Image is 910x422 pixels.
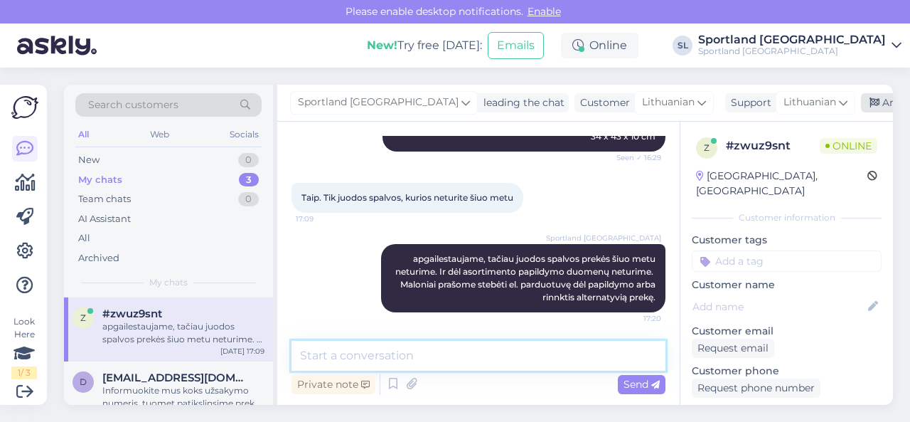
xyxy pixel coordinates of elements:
span: z [704,142,710,153]
span: z [80,312,86,323]
span: Taip. Tik juodos spalvos, kurios neturite šiuo metu [301,192,513,203]
span: Lithuanian [783,95,836,110]
div: Request email [692,339,774,358]
span: Seen ✓ 16:29 [608,152,661,163]
div: My chats [78,173,122,187]
span: dikcikdak@gmail.com [102,371,250,384]
div: Team chats [78,192,131,206]
div: Sportland [GEOGRAPHIC_DATA] [698,34,886,46]
p: Customer name [692,278,882,292]
span: #zwuz9snt [102,307,162,320]
div: All [75,125,92,144]
span: Sportland [GEOGRAPHIC_DATA] [298,95,459,110]
p: Customer email [692,324,882,339]
p: Visited pages [692,403,882,418]
span: Lithuanian [642,95,695,110]
span: apgailestaujame, tačiau juodos spalvos prekės šiuo metu neturime. Ir dėl asortimento papildymo du... [395,253,658,302]
b: New! [367,38,397,52]
img: Askly Logo [11,96,38,119]
div: Support [725,95,771,110]
div: Customer [574,95,630,110]
div: # zwuz9snt [726,137,820,154]
span: 17:20 [608,313,661,324]
div: Web [147,125,172,144]
span: 17:09 [296,213,349,224]
a: Sportland [GEOGRAPHIC_DATA]Sportland [GEOGRAPHIC_DATA] [698,34,901,57]
div: [DATE] 17:09 [220,346,264,357]
div: AI Assistant [78,212,131,226]
span: Send [623,378,660,391]
div: 3 [239,173,259,187]
span: Sportland [GEOGRAPHIC_DATA] [546,233,661,243]
span: Enable [523,5,565,18]
span: My chats [149,276,188,289]
span: Search customers [88,97,178,112]
button: Emails [488,32,544,59]
div: Archived [78,251,119,265]
div: Try free [DATE]: [367,37,482,54]
span: Online [820,138,877,154]
input: Add name [692,299,865,315]
div: Socials [227,125,262,144]
p: Customer tags [692,233,882,248]
div: Request phone number [692,379,820,398]
span: d [80,376,87,387]
div: SL [673,36,692,56]
p: Customer phone [692,364,882,379]
div: Look Here [11,315,37,379]
div: apgailestaujame, tačiau juodos spalvos prekės šiuo metu neturime. Ir dėl asortimento papildymo du... [102,320,264,346]
div: Online [561,33,638,58]
div: 1 / 3 [11,366,37,379]
div: Sportland [GEOGRAPHIC_DATA] [698,46,886,57]
div: leading the chat [478,95,564,110]
div: 0 [238,192,259,206]
div: Customer information [692,211,882,224]
div: 0 [238,153,259,167]
div: New [78,153,100,167]
div: All [78,231,90,246]
div: Informuokite mus koks užsakymo numeris, tuomet patikslinsime prekės kodą. [102,384,264,410]
div: Private note [291,375,375,394]
input: Add a tag [692,250,882,272]
div: [GEOGRAPHIC_DATA], [GEOGRAPHIC_DATA] [696,169,867,199]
